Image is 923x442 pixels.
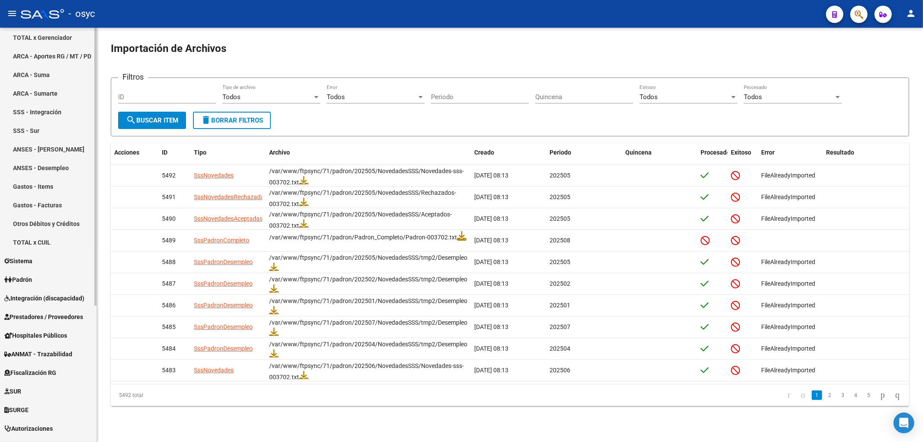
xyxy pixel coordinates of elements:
[126,116,178,124] span: Buscar item
[194,149,206,156] span: Tipo
[162,237,176,244] span: 5489
[894,413,914,433] div: Open Intercom Messenger
[162,345,176,352] span: 5484
[474,237,508,244] span: [DATE] 08:13
[111,42,226,55] span: Importación de Archivos
[162,323,176,330] span: 5485
[761,172,815,179] span: FileAlreadyImported
[194,236,249,245] div: SssPadronCompleto
[761,194,815,200] span: FileAlreadyImported
[269,274,467,296] div: /var/www/ftpsync/71/padron/202502/NovedadesSSS/tmp2/Desempleo.txt
[474,194,508,200] span: [DATE] 08:13
[625,149,652,156] span: Quincena
[194,214,263,224] div: SssNovedadesAceptadas
[550,323,571,330] span: 202507
[269,296,467,317] div: /var/www/ftpsync/71/padron/202501/NovedadesSSS/tmp2/Desempleo.txt
[111,143,158,162] datatable-header-cell: Acciones
[269,188,467,209] div: /var/www/ftpsync/71/padron/202505/NovedadesSSS/Rechazados-003702.txt
[550,280,571,287] span: 202502
[761,367,815,374] span: FileAlreadyImported
[784,390,794,400] a: go to first page
[474,258,508,265] span: [DATE] 08:13
[761,280,815,287] span: FileAlreadyImported
[474,302,508,309] span: [DATE] 08:13
[550,367,571,374] span: 202506
[4,294,84,303] span: Integración (discapacidad)
[851,390,861,400] a: 4
[269,149,290,156] span: Archivo
[474,367,508,374] span: [DATE] 08:13
[327,93,345,101] span: Todos
[474,149,494,156] span: Creado
[194,344,253,354] div: SssPadronDesempleo
[474,280,508,287] span: [DATE] 08:13
[269,361,467,382] div: /var/www/ftpsync/71/padron/202506/NovedadesSSS/Novedades-sss-003702.txt
[761,345,815,352] span: FileAlreadyImported
[266,143,471,162] datatable-header-cell: Archivo
[474,345,508,352] span: [DATE] 08:13
[761,302,815,309] span: FileAlreadyImported
[474,323,508,330] span: [DATE] 08:13
[4,256,32,266] span: Sistema
[731,149,751,156] span: Exitoso
[4,349,72,359] span: ANMAT - Trazabilidad
[474,215,508,222] span: [DATE] 08:13
[891,390,904,400] a: go to last page
[190,143,266,162] datatable-header-cell: Tipo
[194,192,267,202] div: SssNovedadesRechazadas
[194,365,234,375] div: SssNovedades
[761,323,815,330] span: FileAlreadyImported
[269,166,467,187] div: /var/www/ftpsync/71/padron/202505/NovedadesSSS/Novedades-sss-003702.txt
[701,149,730,156] span: Procesado
[4,387,21,396] span: SUR
[761,149,775,156] span: Error
[550,194,571,200] span: 202505
[194,257,253,267] div: SssPadronDesempleo
[162,172,176,179] span: 5492
[194,322,253,332] div: SssPadronDesempleo
[4,368,56,377] span: Fiscalización RG
[4,424,53,433] span: Autorizaciones
[194,171,234,181] div: SssNovedades
[849,388,862,403] li: page 4
[269,253,467,274] div: /var/www/ftpsync/71/padron/202505/NovedadesSSS/tmp2/Desempleo.txt
[4,275,32,284] span: Padrón
[877,390,889,400] a: go to next page
[126,115,136,125] mat-icon: search
[838,390,848,400] a: 3
[269,231,467,252] div: /var/www/ftpsync/71/padron/Padron_Completo/Padron-003702.txt
[825,390,835,400] a: 2
[194,300,253,310] div: SssPadronDesempleo
[744,93,762,101] span: Todos
[162,302,176,309] span: 5486
[550,149,572,156] span: Periodo
[194,279,253,289] div: SssPadronDesempleo
[727,143,758,162] datatable-header-cell: Exitoso
[810,388,823,403] li: page 1
[118,71,148,83] h3: Filtros
[201,115,211,125] mat-icon: delete
[162,215,176,222] span: 5490
[622,143,697,162] datatable-header-cell: Quincena
[7,8,17,19] mat-icon: menu
[162,258,176,265] span: 5488
[761,258,815,265] span: FileAlreadyImported
[697,143,727,162] datatable-header-cell: Procesado
[474,172,508,179] span: [DATE] 08:13
[269,339,467,361] div: /var/www/ftpsync/71/padron/202504/NovedadesSSS/tmp2/Desempleo.txt
[823,388,836,403] li: page 2
[550,172,571,179] span: 202505
[4,405,29,415] span: SURGE
[823,143,909,162] datatable-header-cell: Resultado
[269,210,467,231] div: /var/www/ftpsync/71/padron/202505/NovedadesSSS/Aceptados-003702.txt
[864,390,874,400] a: 5
[550,302,571,309] span: 202501
[269,318,467,339] div: /var/www/ftpsync/71/padron/202507/NovedadesSSS/tmp2/Desempleo.txt
[836,388,849,403] li: page 3
[547,143,622,162] datatable-header-cell: Periodo
[4,331,67,340] span: Hospitales Públicos
[550,237,571,244] span: 202508
[812,390,822,400] a: 1
[222,93,241,101] span: Todos
[826,149,854,156] span: Resultado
